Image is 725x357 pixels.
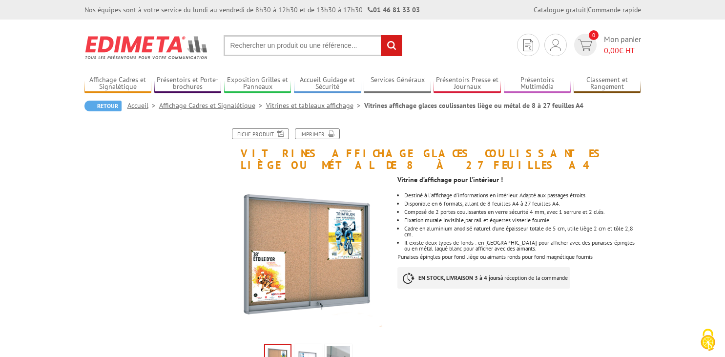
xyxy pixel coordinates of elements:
h1: Vitrines affichage glaces coulissantes liège ou métal de 8 à 27 feuilles A4 [219,128,648,171]
img: devis rapide [578,40,592,51]
strong: EN STOCK, LIVRAISON 3 à 4 jours [418,274,500,281]
a: Retour [84,101,122,111]
img: devis rapide [550,39,561,51]
span: Mon panier [604,34,641,56]
strong: Vitrine d’affichage pour l’intérieur ! [397,175,503,184]
li: Composé de 2 portes coulissantes en verre sécurité 4 mm, avec 1 serrure et 2 clés. [404,209,641,215]
span: 0 [589,30,599,40]
a: Exposition Grilles et Panneaux [224,76,291,92]
a: devis rapide 0 Mon panier 0,00€ HT [572,34,641,56]
a: Imprimer [295,128,340,139]
li: Cadre en aluminium anodisé naturel d’une épaisseur totale de 5 cm, utile liège 2 cm et tôle 2,8 cm. [404,226,641,237]
a: Classement et Rangement [574,76,641,92]
li: Destiné à l'affichage d'informations en intérieur. Adapté aux passages étroits. [404,192,641,198]
a: Affichage Cadres et Signalétique [159,101,266,110]
span: 0,00 [604,45,619,55]
input: Rechercher un produit ou une référence... [224,35,402,56]
li: Vitrines affichage glaces coulissantes liège ou métal de 8 à 27 feuilles A4 [364,101,583,110]
a: Présentoirs Multimédia [504,76,571,92]
img: devis rapide [523,39,533,51]
li: Il existe deux types de fonds : en [GEOGRAPHIC_DATA] pour afficher avec des punaises-épingles ou ... [404,240,641,252]
a: Commande rapide [588,5,641,14]
img: Cookies (fenêtre modale) [696,328,720,352]
img: vitrine_interieur_glaces_coulissantes_21_feuilles_liege_217018.jpg [226,176,391,340]
a: Vitrines et tableaux affichage [266,101,364,110]
a: Fiche produit [232,128,289,139]
input: rechercher [381,35,402,56]
strong: 01 46 81 33 03 [368,5,420,14]
a: Présentoirs et Porte-brochures [154,76,222,92]
a: Affichage Cadres et Signalétique [84,76,152,92]
a: Services Généraux [364,76,431,92]
a: Accueil [127,101,159,110]
a: Accueil Guidage et Sécurité [294,76,361,92]
button: Cookies (fenêtre modale) [691,324,725,357]
a: Catalogue gratuit [534,5,586,14]
span: € HT [604,45,641,56]
p: à réception de la commande [397,267,570,289]
li: Disponible en 6 formats, allant de 8 feuilles A4 à 27 feuilles A4. [404,201,641,207]
a: Présentoirs Presse et Journaux [434,76,501,92]
div: Punaises épingles pour fond liège ou aimants ronds pour fond magnétique fournis [397,171,648,298]
li: Fixation murale invisible,par rail et équerres visserie fournie. [404,217,641,223]
div: | [534,5,641,15]
div: Nos équipes sont à votre service du lundi au vendredi de 8h30 à 12h30 et de 13h30 à 17h30 [84,5,420,15]
img: Edimeta [84,29,209,65]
